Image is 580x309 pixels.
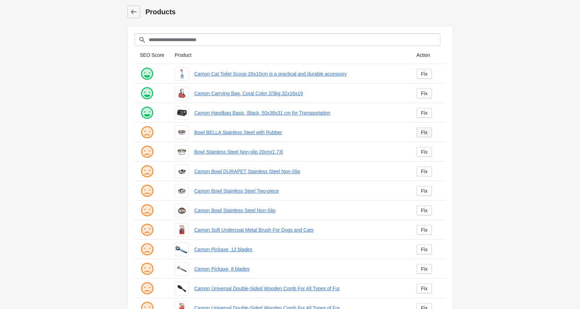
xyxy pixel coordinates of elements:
a: Camon Bowl DURAPET Stainless Steel Non-Slip [194,168,405,175]
div: Fix [421,130,428,135]
div: Fix [421,71,428,77]
a: Fix [417,264,432,274]
img: sad.png [140,262,154,276]
a: Bowl Stainless Steel Non-slip 20cm/1.73l [194,148,405,155]
div: Fix [421,266,428,272]
a: Camon Pickaxe, 8 blades [194,265,405,272]
div: Fix [421,286,428,291]
a: Camon Handbag Basic, Black, 50x38x31 cm for Transportation [194,109,405,116]
a: Fix [417,284,432,293]
a: Fix [417,167,432,176]
img: happy.png [140,86,154,100]
th: Product [169,46,411,64]
a: Fix [417,225,432,235]
div: Fix [421,110,428,116]
img: sad.png [140,164,154,178]
a: Camon Pickaxe, 12 blades [194,246,405,253]
div: Fix [421,247,428,252]
a: Camon Carrying Bag, Coral Color 2/3kg 32x16x19 [194,90,405,97]
th: Action [411,46,446,64]
img: sad.png [140,203,154,217]
a: Fix [417,108,432,118]
a: Fix [417,206,432,215]
th: SEO Score [134,46,169,64]
img: sad.png [140,223,154,237]
img: sad.png [140,125,154,139]
a: Bowl BELLA Stainless Steel with Rubber [194,129,405,136]
img: happy.png [140,67,154,81]
a: Fix [417,69,432,79]
div: Fix [421,227,428,233]
a: Camon Bowl Stainless Steel Non-Slip [194,207,405,214]
div: Fix [421,91,428,96]
a: Fix [417,128,432,137]
a: Fix [417,245,432,254]
div: Fix [421,149,428,155]
a: Camon Bowl Stainless Steel Two-piece [194,187,405,194]
a: Fix [417,147,432,157]
img: sad.png [140,184,154,198]
div: Fix [421,208,428,213]
div: Fix [421,188,428,194]
img: happy.png [140,106,154,120]
a: Camon Soft Undercoat Metal Brush For Dogs and Cats [194,226,405,233]
div: Fix [421,169,428,174]
a: Fix [417,88,432,98]
img: sad.png [140,242,154,256]
img: sad.png [140,281,154,295]
img: sad.png [140,145,154,159]
a: Fix [417,186,432,196]
a: Camon Universal Double-Sided Wooden Comb For All Types of Fur [194,285,405,292]
h1: Products [146,7,453,17]
a: Camon Cat Toilet Scoop 26x10cm is a practical and durable accessory [194,70,405,77]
